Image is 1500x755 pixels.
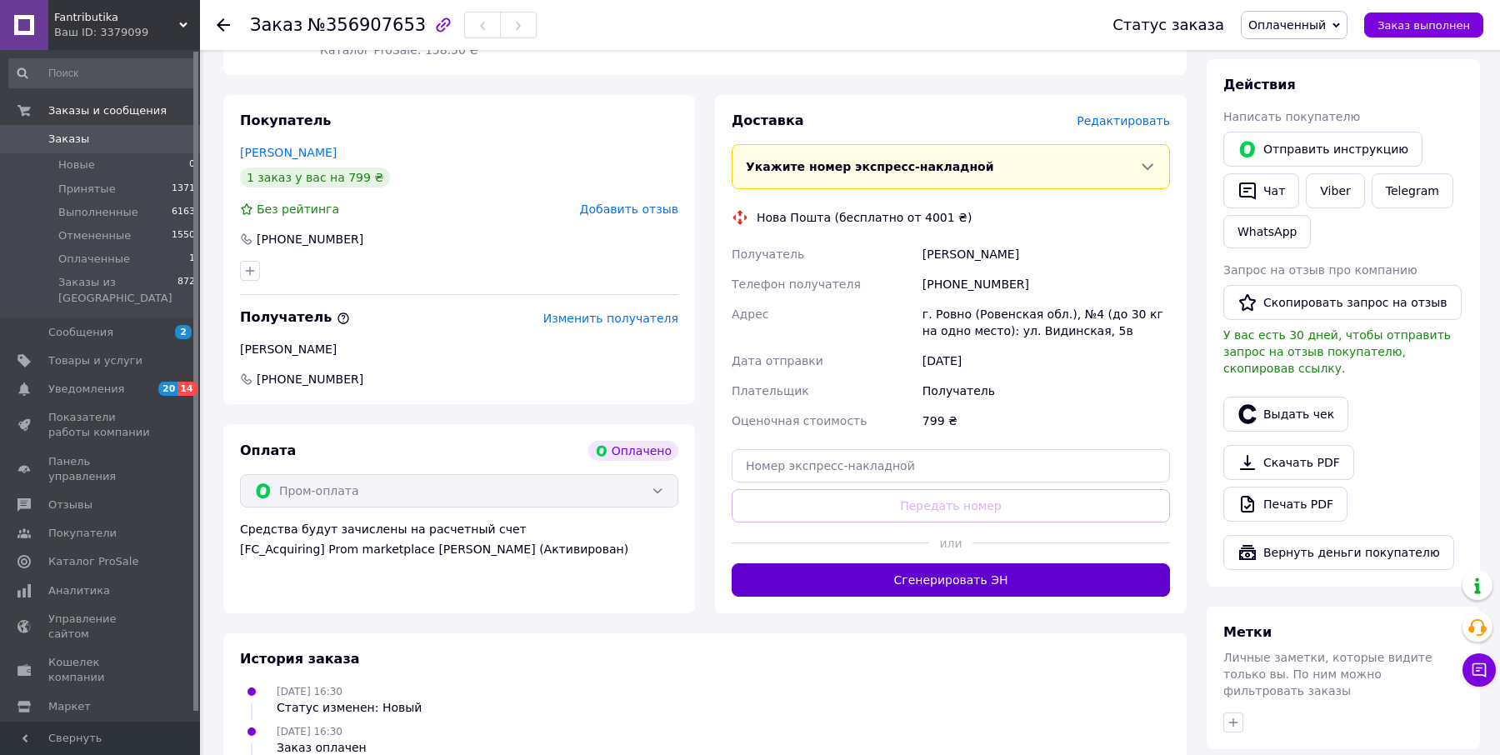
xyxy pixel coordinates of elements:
[54,10,179,25] span: Fantributika
[48,612,154,642] span: Управление сайтом
[1223,487,1347,522] a: Печать PDF
[1223,328,1451,375] span: У вас есть 30 дней, чтобы отправить запрос на отзыв покупателю, скопировав ссылку.
[48,554,138,569] span: Каталог ProSale
[58,228,131,243] span: Отмененные
[732,563,1170,597] button: Сгенерировать ЭН
[240,442,296,458] span: Оплата
[240,309,350,325] span: Получатель
[732,307,768,321] span: Адрес
[732,112,804,128] span: Доставка
[277,726,342,737] span: [DATE] 16:30
[48,410,154,440] span: Показатели работы компании
[1306,173,1364,208] a: Viber
[919,239,1173,269] div: [PERSON_NAME]
[58,252,130,267] span: Оплаченные
[919,269,1173,299] div: [PHONE_NUMBER]
[255,231,365,247] div: [PHONE_NUMBER]
[175,325,192,339] span: 2
[919,346,1173,376] div: [DATE]
[172,228,195,243] span: 1550
[1223,173,1299,208] button: Чат
[48,526,117,541] span: Покупатели
[177,382,197,396] span: 14
[919,406,1173,436] div: 799 ₴
[172,205,195,220] span: 6163
[320,43,478,57] span: Каталог ProSale: 158.50 ₴
[54,25,200,40] div: Ваш ID: 3379099
[58,157,95,172] span: Новые
[1372,173,1453,208] a: Telegram
[189,252,195,267] span: 1
[240,651,360,667] span: История заказа
[48,353,142,368] span: Товары и услуги
[1377,19,1470,32] span: Заказ выполнен
[58,182,116,197] span: Принятые
[48,325,113,340] span: Сообщения
[1077,114,1170,127] span: Редактировать
[257,202,339,216] span: Без рейтинга
[158,382,177,396] span: 20
[919,376,1173,406] div: Получатель
[732,354,823,367] span: Дата отправки
[543,312,678,325] span: Изменить получателя
[58,205,138,220] span: Выполненные
[240,541,678,557] div: [FC_Acquiring] Prom marketplace [PERSON_NAME] (Активирован)
[919,299,1173,346] div: г. Ровно (Ровенская обл.), №4 (до 30 кг на одно место): ул. Видинская, 5в
[189,157,195,172] span: 0
[588,441,678,461] div: Оплачено
[48,699,91,714] span: Маркет
[1462,653,1496,687] button: Чат с покупателем
[172,182,195,197] span: 1371
[48,382,124,397] span: Уведомления
[48,583,110,598] span: Аналитика
[217,17,230,33] div: Вернуться назад
[1223,445,1354,480] a: Скачать PDF
[177,275,195,305] span: 872
[1364,12,1483,37] button: Заказ выполнен
[580,202,678,216] span: Добавить отзыв
[1223,535,1454,570] button: Вернуть деньги покупателю
[48,103,167,118] span: Заказы и сообщения
[58,275,177,305] span: Заказы из [GEOGRAPHIC_DATA]
[1223,263,1417,277] span: Запрос на отзыв про компанию
[307,15,426,35] span: №356907653
[240,521,678,557] div: Средства будут зачислены на расчетный счет
[240,112,331,128] span: Покупатель
[1112,17,1224,33] div: Статус заказа
[929,535,973,552] span: или
[1223,215,1311,248] a: WhatsApp
[1223,624,1272,640] span: Метки
[1223,110,1360,123] span: Написать покупателю
[1223,651,1432,697] span: Личные заметки, которые видите только вы. По ним можно фильтровать заказы
[48,655,154,685] span: Кошелек компании
[732,414,867,427] span: Оценочная стоимость
[746,160,994,173] span: Укажите номер экспресс-накладной
[240,146,337,159] a: [PERSON_NAME]
[277,686,342,697] span: [DATE] 16:30
[1223,285,1462,320] button: Скопировать запрос на отзыв
[1223,397,1348,432] button: Выдать чек
[277,699,422,716] div: Статус изменен: Новый
[48,454,154,484] span: Панель управления
[732,247,804,261] span: Получатель
[255,371,365,387] span: [PHONE_NUMBER]
[1223,132,1422,167] button: Отправить инструкцию
[48,497,92,512] span: Отзывы
[240,341,678,357] div: [PERSON_NAME]
[1223,77,1296,92] span: Действия
[732,277,861,291] span: Телефон получателя
[250,15,302,35] span: Заказ
[240,167,390,187] div: 1 заказ у вас на 799 ₴
[732,449,1170,482] input: Номер экспресс-накладной
[8,58,197,88] input: Поиск
[752,209,976,226] div: Нова Пошта (бесплатно от 4001 ₴)
[1248,18,1326,32] span: Оплаченный
[732,384,809,397] span: Плательщик
[48,132,89,147] span: Заказы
